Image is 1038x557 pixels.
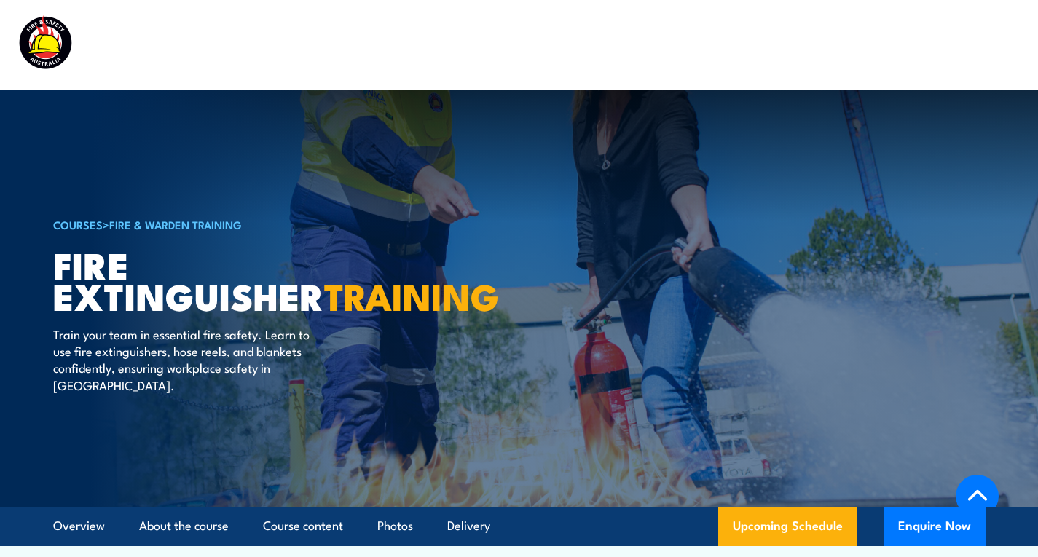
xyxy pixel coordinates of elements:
a: Overview [53,507,105,545]
a: About Us [659,25,713,64]
a: Course content [263,507,343,545]
a: COURSES [53,216,103,232]
a: Emergency Response Services [454,25,627,64]
a: News [745,25,777,64]
a: Delivery [447,507,490,545]
a: Fire & Warden Training [109,216,242,232]
a: Learner Portal [809,25,892,64]
strong: TRAINING [324,267,499,323]
a: Contact [924,25,970,64]
button: Enquire Now [884,507,986,546]
a: Upcoming Schedule [718,507,857,546]
a: Courses [247,25,293,64]
h6: > [53,216,413,233]
a: Photos [377,507,413,545]
a: Course Calendar [325,25,422,64]
h1: Fire Extinguisher [53,248,413,311]
p: Train your team in essential fire safety. Learn to use fire extinguishers, hose reels, and blanke... [53,325,319,394]
a: About the course [139,507,229,545]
